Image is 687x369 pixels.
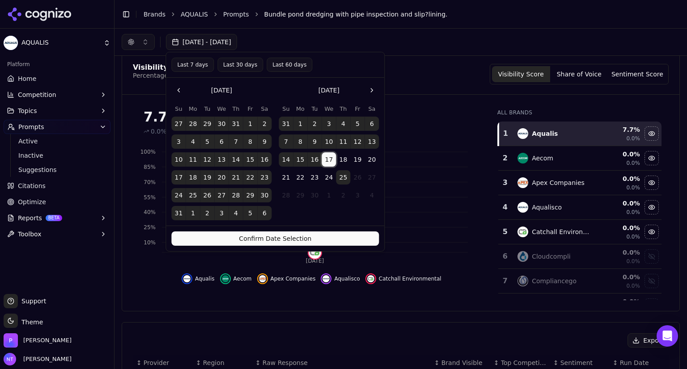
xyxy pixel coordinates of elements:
[492,66,550,82] button: Visibility Score
[195,275,215,282] span: Aqualis
[15,164,100,176] a: Suggestions
[46,215,62,221] span: BETA
[502,251,509,262] div: 6
[620,358,649,367] span: Run Date
[434,358,487,367] div: ↕Brand Visible
[259,275,266,282] img: apex companies
[21,39,100,47] span: AQUALIS
[144,358,170,367] span: Provider
[517,177,528,188] img: apex companies
[183,275,191,282] img: aqualis
[4,353,16,365] img: Nate Tower
[334,275,360,282] span: Aqualisco
[257,152,271,167] button: Saturday, August 16th, 2025, selected
[502,153,509,164] div: 2
[279,117,293,131] button: Sunday, August 31st, 2025, selected
[293,117,307,131] button: Monday, September 1st, 2025, selected
[4,227,110,241] button: Toolbox
[140,149,156,155] tspan: 100%
[307,170,322,184] button: Tuesday, September 23rd, 2025
[200,206,214,220] button: Tuesday, September 2nd, 2025, selected
[553,358,606,367] div: ↕Sentiment
[626,282,640,289] span: 0.0%
[598,150,640,159] div: 0.0 %
[293,134,307,149] button: Monday, September 8th, 2025, selected
[144,179,156,185] tspan: 70%
[645,176,659,190] button: Hide apex companies data
[645,298,659,313] button: Show epa data
[350,134,365,149] button: Friday, September 12th, 2025, selected
[498,244,662,269] tr: 6cloudcompliCloudcompli0.0%0.0%Show cloudcompli data
[214,206,229,220] button: Wednesday, September 3rd, 2025, selected
[4,36,18,50] img: AQUALIS
[4,333,72,348] button: Open organization switcher
[4,353,72,365] button: Open user button
[365,117,379,131] button: Saturday, September 6th, 2025, selected
[133,64,193,71] div: Visibility Score
[309,246,321,259] img: catchall environmental
[645,200,659,214] button: Hide aqualisco data
[181,10,208,19] a: AQUALIS
[4,179,110,193] a: Citations
[626,233,640,240] span: 0.0%
[367,275,374,282] img: catchall environmental
[171,188,186,202] button: Sunday, August 24th, 2025, selected
[200,117,214,131] button: Tuesday, July 29th, 2025, selected
[307,117,322,131] button: Tuesday, September 2nd, 2025, selected
[229,188,243,202] button: Thursday, August 28th, 2025, selected
[4,211,110,225] button: ReportsBETA
[151,127,167,136] span: 0.0%
[503,128,509,139] div: 1
[293,170,307,184] button: Monday, September 22nd, 2025
[532,154,553,163] div: Aecom
[598,273,640,281] div: 0.0 %
[293,152,307,167] button: Monday, September 15th, 2025, selected
[267,58,312,72] button: Last 60 days
[4,195,110,209] a: Optimize
[517,251,528,262] img: cloudcompli
[279,134,293,149] button: Sunday, September 7th, 2025, selected
[136,358,189,367] div: ↕Provider
[214,188,229,202] button: Wednesday, August 27th, 2025, selected
[517,226,528,237] img: catchall environmental
[365,105,379,113] th: Saturday
[365,134,379,149] button: Saturday, September 13th, 2025, selected
[144,194,156,201] tspan: 55%
[598,125,640,134] div: 7.7 %
[501,358,546,367] span: Top Competitors
[645,249,659,264] button: Show cloudcompli data
[214,134,229,149] button: Wednesday, August 6th, 2025, selected
[257,273,316,284] button: Hide apex companies data
[336,105,350,113] th: Thursday
[4,88,110,102] button: Competition
[15,135,100,147] a: Active
[144,10,662,19] nav: breadcrumb
[23,336,72,344] span: Perrill
[307,134,322,149] button: Tuesday, September 9th, 2025, selected
[279,170,293,184] button: Sunday, September 21st, 2025
[336,152,350,167] button: Thursday, September 18th, 2025
[18,74,36,83] span: Home
[626,258,640,265] span: 0.0%
[502,226,509,237] div: 5
[214,105,229,113] th: Wednesday
[502,202,509,213] div: 4
[350,117,365,131] button: Friday, September 5th, 2025, selected
[293,105,307,113] th: Monday
[200,134,214,149] button: Tuesday, August 5th, 2025, selected
[186,152,200,167] button: Monday, August 11th, 2025, selected
[186,206,200,220] button: Monday, September 1st, 2025, selected
[257,134,271,149] button: Saturday, August 9th, 2025, selected
[243,170,257,184] button: Friday, August 22nd, 2025, selected
[171,231,379,246] button: Confirm Date Selection
[321,273,360,284] button: Hide aqualisco data
[171,58,214,72] button: Last 7 days
[336,134,350,149] button: Thursday, September 11th, 2025, selected
[203,358,225,367] span: Region
[243,152,257,167] button: Friday, August 15th, 2025, selected
[532,178,585,187] div: Apex Companies
[144,11,165,18] a: Brands
[229,117,243,131] button: Thursday, July 31st, 2025, selected
[626,209,640,216] span: 0.0%
[229,206,243,220] button: Thursday, September 4th, 2025, selected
